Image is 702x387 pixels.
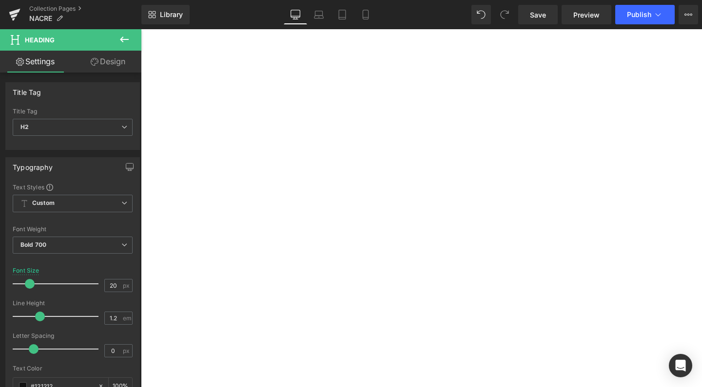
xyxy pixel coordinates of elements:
a: Desktop [284,5,307,24]
span: Preview [573,10,600,20]
b: Bold 700 [20,241,46,248]
button: Undo [471,5,491,24]
b: Custom [32,199,55,207]
div: Font Weight [13,226,133,233]
a: Preview [562,5,611,24]
div: Title Tag [13,108,133,115]
div: Font Size [13,267,39,274]
span: em [123,315,131,321]
a: Collection Pages [29,5,141,13]
a: Tablet [331,5,354,24]
a: New Library [141,5,190,24]
button: Publish [615,5,675,24]
button: Redo [495,5,514,24]
span: Publish [627,11,651,18]
div: Typography [13,158,53,171]
a: Design [73,51,143,73]
div: Text Styles [13,183,133,191]
div: Title Tag [13,83,41,96]
div: Letter Spacing [13,332,133,339]
button: More [679,5,698,24]
span: px [123,348,131,354]
div: Open Intercom Messenger [669,354,692,377]
a: Mobile [354,5,377,24]
div: Text Color [13,365,133,372]
span: Heading [25,36,55,44]
div: Line Height [13,300,133,307]
span: px [123,282,131,289]
span: Library [160,10,183,19]
span: NACRE [29,15,52,22]
a: Laptop [307,5,331,24]
span: Save [530,10,546,20]
b: H2 [20,123,29,130]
